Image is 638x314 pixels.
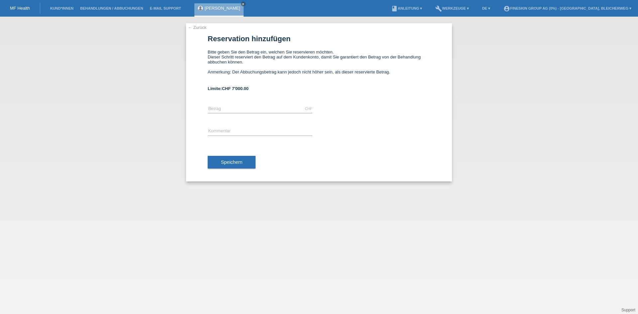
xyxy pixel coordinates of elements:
[242,2,245,6] i: close
[241,2,246,6] a: close
[305,107,312,111] div: CHF
[188,25,206,30] a: ← Zurück
[47,6,77,10] a: Kund*innen
[479,6,493,10] a: DE ▾
[10,6,30,11] a: MF Health
[205,6,240,11] a: [PERSON_NAME]
[208,35,430,43] h1: Reservation hinzufügen
[222,86,249,91] span: CHF 7'000.00
[208,156,256,168] button: Speichern
[435,5,442,12] i: build
[147,6,184,10] a: E-Mail Support
[388,6,425,10] a: bookAnleitung ▾
[77,6,147,10] a: Behandlungen / Abbuchungen
[500,6,635,10] a: account_circleFineSkin Group AG (0%) - [GEOGRAPHIC_DATA], Bleicherweg ▾
[432,6,472,10] a: buildWerkzeuge ▾
[208,86,249,91] b: Limite:
[208,50,430,79] div: Bitte geben Sie den Betrag ein, welchen Sie reservieren möchten. Dieser Schritt reserviert den Be...
[621,308,635,312] a: Support
[503,5,510,12] i: account_circle
[391,5,398,12] i: book
[221,159,242,165] span: Speichern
